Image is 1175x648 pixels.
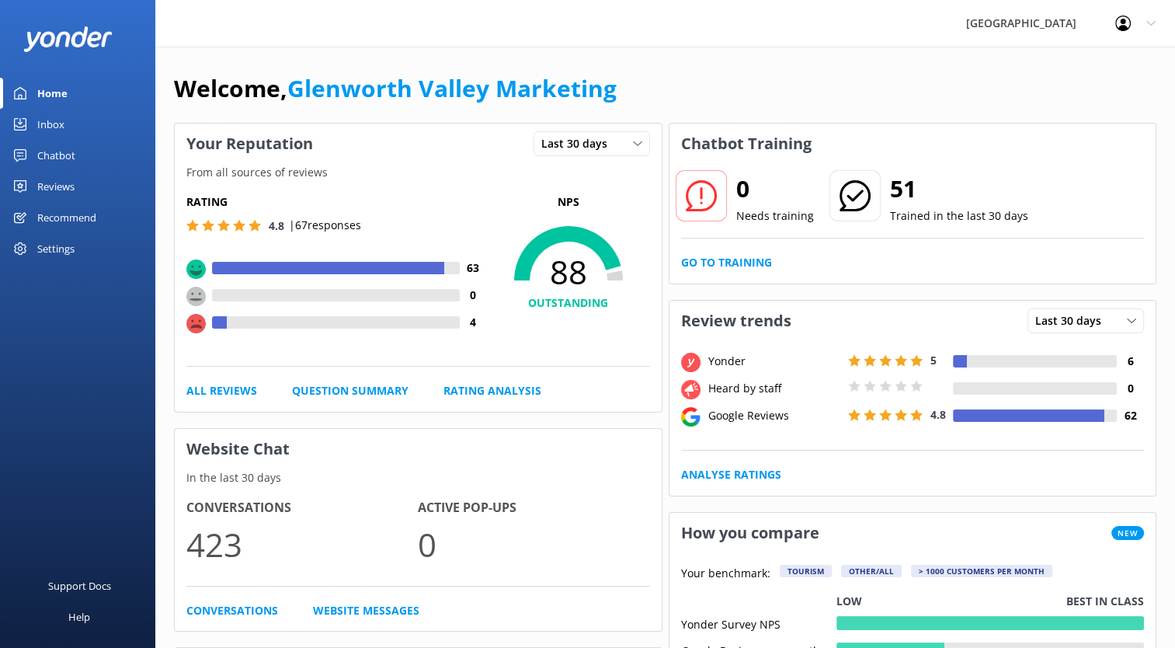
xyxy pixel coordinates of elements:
[487,294,650,312] h4: OUTSTANDING
[289,217,361,234] p: | 67 responses
[841,565,902,577] div: Other/All
[736,207,814,225] p: Needs training
[1066,593,1144,610] p: Best in class
[37,109,64,140] div: Inbox
[443,382,541,399] a: Rating Analysis
[681,254,772,271] a: Go to Training
[37,78,68,109] div: Home
[37,202,96,233] div: Recommend
[1117,353,1144,370] h4: 6
[1117,407,1144,424] h4: 62
[186,498,418,518] h4: Conversations
[911,565,1052,577] div: > 1000 customers per month
[1111,526,1144,540] span: New
[269,218,284,233] span: 4.8
[669,124,823,164] h3: Chatbot Training
[37,171,75,202] div: Reviews
[930,407,946,422] span: 4.8
[681,565,770,584] p: Your benchmark:
[681,616,836,630] div: Yonder Survey NPS
[175,164,662,181] p: From all sources of reviews
[418,518,649,570] p: 0
[313,602,419,619] a: Website Messages
[704,353,844,370] div: Yonder
[780,565,832,577] div: Tourism
[175,429,662,469] h3: Website Chat
[48,570,111,601] div: Support Docs
[37,233,75,264] div: Settings
[890,170,1028,207] h2: 51
[669,301,803,341] h3: Review trends
[836,593,862,610] p: Low
[287,72,617,104] a: Glenworth Valley Marketing
[174,70,617,107] h1: Welcome,
[186,382,257,399] a: All Reviews
[418,498,649,518] h4: Active Pop-ups
[460,260,487,277] h4: 63
[292,382,408,399] a: Question Summary
[23,26,113,52] img: yonder-white-logo.png
[541,135,617,152] span: Last 30 days
[175,469,662,486] p: In the last 30 days
[890,207,1028,225] p: Trained in the last 30 days
[1117,380,1144,397] h4: 0
[68,601,90,632] div: Help
[186,518,418,570] p: 423
[681,466,781,483] a: Analyse Ratings
[186,193,487,211] h5: Rating
[487,253,650,291] span: 88
[704,407,844,424] div: Google Reviews
[930,353,937,368] span: 5
[460,287,487,304] h4: 0
[704,380,844,397] div: Heard by staff
[1035,312,1111,329] span: Last 30 days
[669,513,831,553] h3: How you compare
[460,314,487,331] h4: 4
[175,124,325,164] h3: Your Reputation
[487,193,650,211] p: NPS
[37,140,75,171] div: Chatbot
[736,170,814,207] h2: 0
[186,602,278,619] a: Conversations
